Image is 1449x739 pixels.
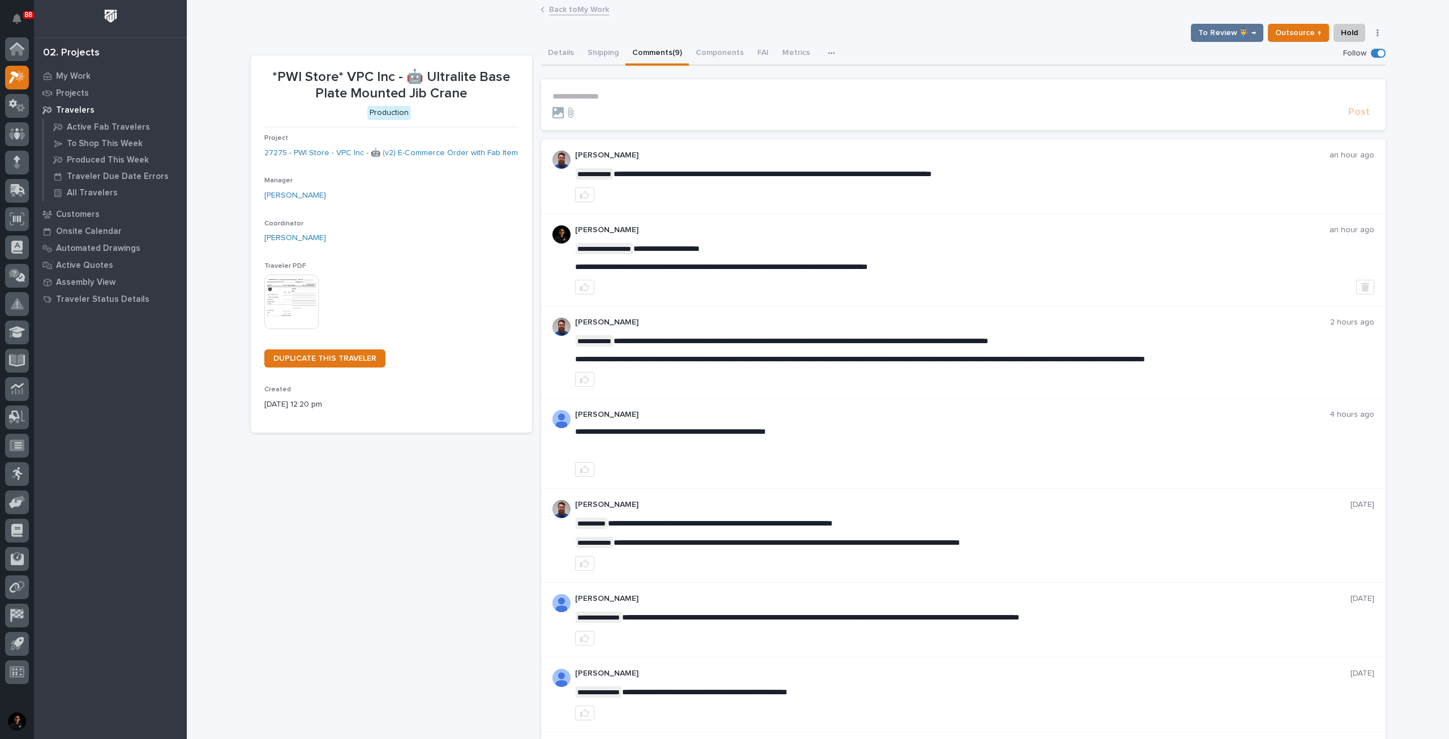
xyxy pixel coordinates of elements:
[56,71,91,82] p: My Work
[44,185,187,200] a: All Travelers
[575,372,594,387] button: like this post
[575,500,1351,510] p: [PERSON_NAME]
[575,410,1330,420] p: [PERSON_NAME]
[56,260,113,271] p: Active Quotes
[34,101,187,118] a: Travelers
[34,84,187,101] a: Projects
[1198,26,1256,40] span: To Review 👨‍🏭 →
[264,349,385,368] a: DUPLICATE THIS TRAVELER
[264,399,518,411] p: [DATE] 12:20 pm
[5,710,29,733] button: users-avatar
[264,135,288,142] span: Project
[34,223,187,240] a: Onsite Calendar
[56,105,95,116] p: Travelers
[581,42,625,66] button: Shipping
[5,7,29,31] button: Notifications
[1356,280,1374,294] button: Delete post
[625,42,689,66] button: Comments (9)
[1330,151,1374,160] p: an hour ago
[1341,26,1358,40] span: Hold
[1330,225,1374,235] p: an hour ago
[264,263,306,270] span: Traveler PDF
[44,168,187,184] a: Traveler Due Date Errors
[367,106,411,120] div: Production
[1348,106,1370,119] span: Post
[264,386,291,393] span: Created
[575,225,1330,235] p: [PERSON_NAME]
[56,227,122,237] p: Onsite Calendar
[56,294,149,305] p: Traveler Status Details
[264,232,326,244] a: [PERSON_NAME]
[1351,500,1374,510] p: [DATE]
[575,556,594,571] button: like this post
[67,172,169,182] p: Traveler Due Date Errors
[575,669,1351,678] p: [PERSON_NAME]
[34,257,187,274] a: Active Quotes
[100,6,121,27] img: Workspace Logo
[56,88,89,99] p: Projects
[44,119,187,135] a: Active Fab Travelers
[44,135,187,151] a: To Shop This Week
[552,669,571,687] img: AOh14GjTRfkD1oUMcB0TemJ99d1W6S72D1qI3y53uSh2WIfob9-94IqIlJUlukijh7zEU6q04HSlcabwtpdPkUfvSgFdPLuR9...
[1343,49,1366,58] p: Follow
[273,354,376,362] span: DUPLICATE THIS TRAVELER
[56,244,140,254] p: Automated Drawings
[775,42,817,66] button: Metrics
[14,14,29,32] div: Notifications88
[264,147,518,159] a: 27275 - PWI Store - VPC Inc - 🤖 (v2) E-Commerce Order with Fab Item
[552,500,571,518] img: 6hTokn1ETDGPf9BPokIQ
[552,594,571,612] img: ALV-UjUW5P6fp_EKJDib9bSu4i9siC2VWaYoJ4wmsxqwS8ugEzqt2jUn7pYeYhA5TGr5A6D3IzuemHUGlvM5rCUNVp4NrpVac...
[67,139,143,149] p: To Shop This Week
[575,318,1330,327] p: [PERSON_NAME]
[67,122,150,133] p: Active Fab Travelers
[552,225,571,244] img: 1cuUYOxSRWZudHgABrOC
[575,631,594,646] button: like this post
[56,277,115,288] p: Assembly View
[1275,26,1322,40] span: Outsource ↑
[34,206,187,223] a: Customers
[34,291,187,307] a: Traveler Status Details
[1191,24,1263,42] button: To Review 👨‍🏭 →
[1351,669,1374,678] p: [DATE]
[34,67,187,84] a: My Work
[575,706,594,720] button: like this post
[541,42,581,66] button: Details
[1344,106,1374,119] button: Post
[264,220,303,227] span: Coordinator
[575,187,594,202] button: like this post
[552,318,571,336] img: 6hTokn1ETDGPf9BPokIQ
[34,240,187,257] a: Automated Drawings
[552,410,571,428] img: AOh14GhSlYjeM8O_ot9Zo41P9gQNwj0jkqEy9d647ulX9Q=s96-c
[1330,410,1374,420] p: 4 hours ago
[56,210,100,220] p: Customers
[264,69,518,102] p: *PWI Store* VPC Inc - 🤖 Ultralite Base Plate Mounted Jib Crane
[1268,24,1329,42] button: Outsource ↑
[1334,24,1365,42] button: Hold
[552,151,571,169] img: 6hTokn1ETDGPf9BPokIQ
[67,188,118,198] p: All Travelers
[751,42,775,66] button: FAI
[575,280,594,294] button: like this post
[25,11,32,19] p: 88
[575,151,1330,160] p: [PERSON_NAME]
[1351,594,1374,604] p: [DATE]
[689,42,751,66] button: Components
[575,462,594,477] button: like this post
[34,274,187,291] a: Assembly View
[575,594,1351,604] p: [PERSON_NAME]
[1330,318,1374,327] p: 2 hours ago
[264,177,293,184] span: Manager
[264,190,326,202] a: [PERSON_NAME]
[549,2,609,15] a: Back toMy Work
[67,155,149,165] p: Produced This Week
[43,47,100,59] div: 02. Projects
[44,152,187,168] a: Produced This Week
